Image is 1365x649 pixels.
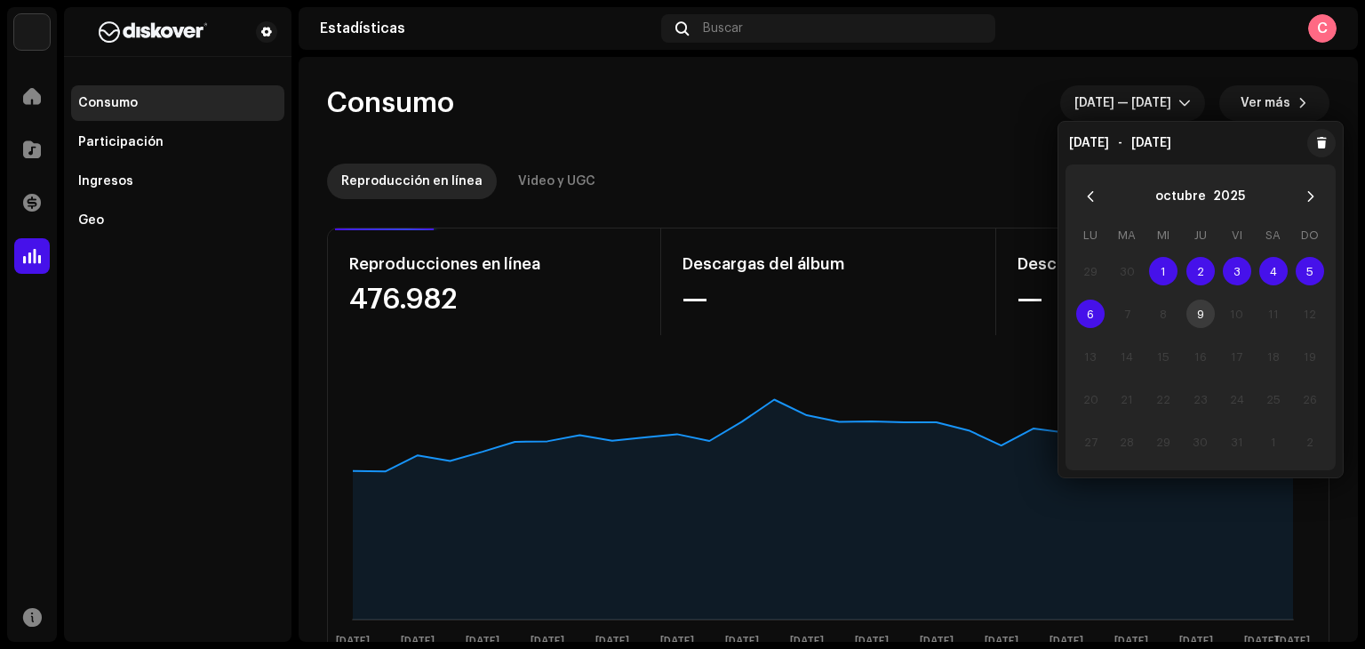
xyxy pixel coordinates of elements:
[1296,257,1324,285] span: 5
[1074,85,1178,121] span: oct 1 — oct 6
[920,636,954,647] text: [DATE]
[1293,179,1329,214] button: Next Month
[327,85,454,121] span: Consumo
[1155,182,1206,211] button: Choose Month
[78,174,133,188] div: Ingresos
[1109,250,1145,292] td: 30
[349,250,639,278] div: Reproducciones en línea
[466,636,499,647] text: [DATE]
[1083,229,1098,241] span: LU
[14,14,50,50] img: 297a105e-aa6c-4183-9ff4-27133c00f2e2
[78,135,164,149] div: Participación
[1291,292,1328,335] td: 12
[1223,257,1251,285] span: 3
[1069,137,1109,149] span: [DATE]
[1182,378,1218,421] td: 23
[855,636,889,647] text: [DATE]
[78,21,227,43] img: b627a117-4a24-417a-95e9-2d0c90689367
[1145,378,1182,421] td: 22
[341,164,483,199] div: Reproducción en línea
[1182,335,1218,378] td: 16
[1265,229,1281,241] span: SA
[1073,179,1108,214] button: Previous Month
[1109,421,1145,463] td: 28
[1073,378,1109,421] td: 20
[1157,229,1169,241] span: MI
[682,250,973,278] div: Descargas del álbum
[1213,182,1245,211] button: Choose Year
[1255,421,1291,463] td: 1
[1145,335,1182,378] td: 15
[1109,292,1145,335] td: 7
[531,636,564,647] text: [DATE]
[1131,137,1171,149] span: [DATE]
[1073,421,1109,463] td: 27
[1182,292,1218,335] td: 9
[1308,14,1337,43] div: C
[1218,421,1255,463] td: 31
[1073,250,1109,292] td: 29
[1114,636,1148,647] text: [DATE]
[1145,292,1182,335] td: 8
[1291,335,1328,378] td: 19
[790,636,824,647] text: [DATE]
[1218,250,1255,292] td: 3
[336,636,370,647] text: [DATE]
[1218,292,1255,335] td: 10
[1182,421,1218,463] td: 30
[1255,378,1291,421] td: 25
[71,124,284,160] re-m-nav-item: Participación
[1255,250,1291,292] td: 4
[1241,85,1290,121] span: Ver más
[725,636,759,647] text: [DATE]
[1178,85,1191,121] div: dropdown trigger
[1073,292,1109,335] td: 6
[1066,164,1336,470] div: Choose Date
[985,636,1018,647] text: [DATE]
[1186,257,1215,285] span: 2
[401,636,435,647] text: [DATE]
[1291,378,1328,421] td: 26
[1145,421,1182,463] td: 29
[1149,257,1177,285] span: 1
[78,96,138,110] div: Consumo
[1232,229,1242,241] span: VI
[1179,636,1213,647] text: [DATE]
[1073,335,1109,378] td: 13
[1050,636,1083,647] text: [DATE]
[1219,85,1329,121] button: Ver más
[1194,229,1207,241] span: JU
[1218,335,1255,378] td: 17
[1255,335,1291,378] td: 18
[71,164,284,199] re-m-nav-item: Ingresos
[1109,335,1145,378] td: 14
[78,213,104,228] div: Geo
[1259,257,1288,285] span: 4
[1218,378,1255,421] td: 24
[518,164,595,199] div: Video y UGC
[71,85,284,121] re-m-nav-item: Consumo
[682,285,973,314] div: —
[1018,285,1307,314] div: —
[320,21,654,36] div: Estadísticas
[71,203,284,238] re-m-nav-item: Geo
[1291,250,1328,292] td: 5
[1291,421,1328,463] td: 2
[1255,292,1291,335] td: 11
[1145,250,1182,292] td: 1
[1118,229,1136,241] span: MA
[1118,137,1122,149] span: -
[1018,250,1307,278] div: Descargas de pistas
[1276,636,1310,647] text: [DATE]
[1182,250,1218,292] td: 2
[703,21,743,36] span: Buscar
[660,636,694,647] text: [DATE]
[1301,229,1319,241] span: DO
[349,285,639,314] div: 476.982
[595,636,629,647] text: [DATE]
[1244,636,1278,647] text: [DATE]
[1109,378,1145,421] td: 21
[1076,300,1105,328] span: 6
